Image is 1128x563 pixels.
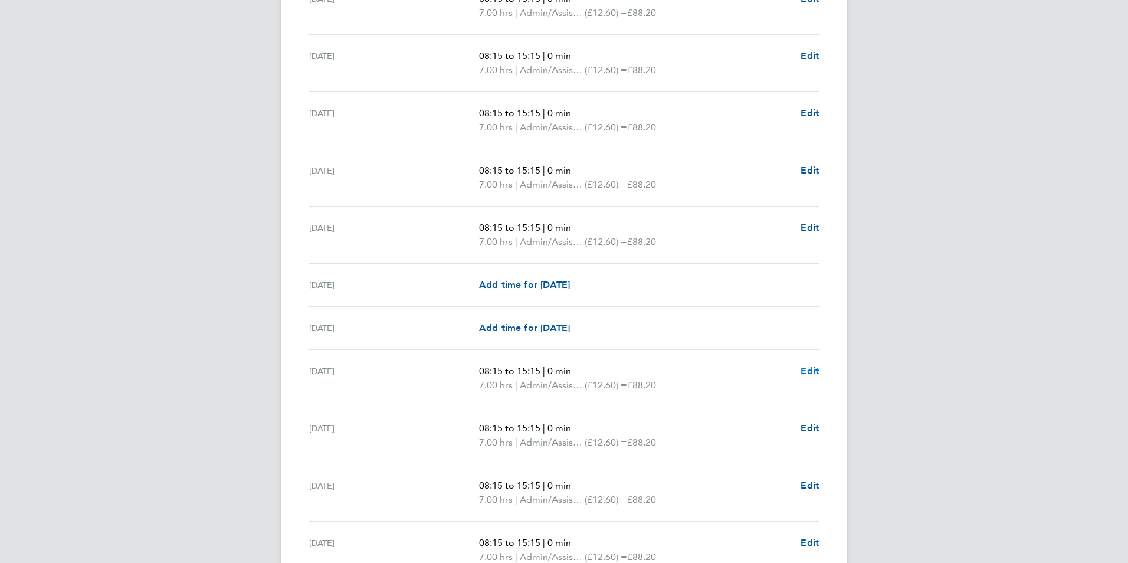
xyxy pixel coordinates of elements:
[547,165,571,176] span: 0 min
[515,494,517,505] span: |
[543,423,545,434] span: |
[627,494,656,505] span: £88.20
[801,480,819,491] span: Edit
[801,222,819,233] span: Edit
[479,279,570,290] span: Add time for [DATE]
[547,423,571,434] span: 0 min
[627,64,656,76] span: £88.20
[627,236,656,247] span: £88.20
[543,50,545,61] span: |
[479,423,540,434] span: 08:15 to 15:15
[585,437,627,448] span: (£12.60) =
[627,122,656,133] span: £88.20
[520,378,585,392] span: Admin/Assistant Coach Rate
[309,364,479,392] div: [DATE]
[627,7,656,18] span: £88.20
[309,278,479,292] div: [DATE]
[543,107,545,119] span: |
[515,437,517,448] span: |
[585,236,627,247] span: (£12.60) =
[479,322,570,333] span: Add time for [DATE]
[627,379,656,391] span: £88.20
[801,163,819,178] a: Edit
[520,493,585,507] span: Admin/Assistant Coach Rate
[309,321,479,335] div: [DATE]
[547,537,571,548] span: 0 min
[479,551,513,562] span: 7.00 hrs
[585,64,627,76] span: (£12.60) =
[479,7,513,18] span: 7.00 hrs
[547,50,571,61] span: 0 min
[520,235,585,249] span: Admin/Assistant Coach Rate
[520,6,585,20] span: Admin/Assistant Coach Rate
[585,379,627,391] span: (£12.60) =
[515,551,517,562] span: |
[801,421,819,436] a: Edit
[479,379,513,391] span: 7.00 hrs
[801,221,819,235] a: Edit
[520,436,585,450] span: Admin/Assistant Coach Rate
[801,107,819,119] span: Edit
[801,106,819,120] a: Edit
[479,236,513,247] span: 7.00 hrs
[801,536,819,550] a: Edit
[801,364,819,378] a: Edit
[543,165,545,176] span: |
[515,179,517,190] span: |
[801,423,819,434] span: Edit
[547,107,571,119] span: 0 min
[309,163,479,192] div: [DATE]
[309,49,479,77] div: [DATE]
[479,494,513,505] span: 7.00 hrs
[479,165,540,176] span: 08:15 to 15:15
[479,222,540,233] span: 08:15 to 15:15
[479,107,540,119] span: 08:15 to 15:15
[543,365,545,377] span: |
[547,365,571,377] span: 0 min
[515,7,517,18] span: |
[515,64,517,76] span: |
[627,179,656,190] span: £88.20
[801,50,819,61] span: Edit
[585,494,627,505] span: (£12.60) =
[479,480,540,491] span: 08:15 to 15:15
[801,537,819,548] span: Edit
[309,479,479,507] div: [DATE]
[543,480,545,491] span: |
[585,7,627,18] span: (£12.60) =
[520,120,585,135] span: Admin/Assistant Coach Rate
[479,64,513,76] span: 7.00 hrs
[479,278,570,292] a: Add time for [DATE]
[309,106,479,135] div: [DATE]
[479,50,540,61] span: 08:15 to 15:15
[520,178,585,192] span: Admin/Assistant Coach Rate
[801,165,819,176] span: Edit
[547,222,571,233] span: 0 min
[479,179,513,190] span: 7.00 hrs
[547,480,571,491] span: 0 min
[479,122,513,133] span: 7.00 hrs
[479,321,570,335] a: Add time for [DATE]
[479,437,513,448] span: 7.00 hrs
[585,122,627,133] span: (£12.60) =
[515,122,517,133] span: |
[520,63,585,77] span: Admin/Assistant Coach Rate
[801,49,819,63] a: Edit
[479,537,540,548] span: 08:15 to 15:15
[515,379,517,391] span: |
[309,221,479,249] div: [DATE]
[543,537,545,548] span: |
[801,479,819,493] a: Edit
[543,222,545,233] span: |
[627,551,656,562] span: £88.20
[627,437,656,448] span: £88.20
[515,236,517,247] span: |
[585,551,627,562] span: (£12.60) =
[585,179,627,190] span: (£12.60) =
[309,421,479,450] div: [DATE]
[479,365,540,377] span: 08:15 to 15:15
[801,365,819,377] span: Edit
